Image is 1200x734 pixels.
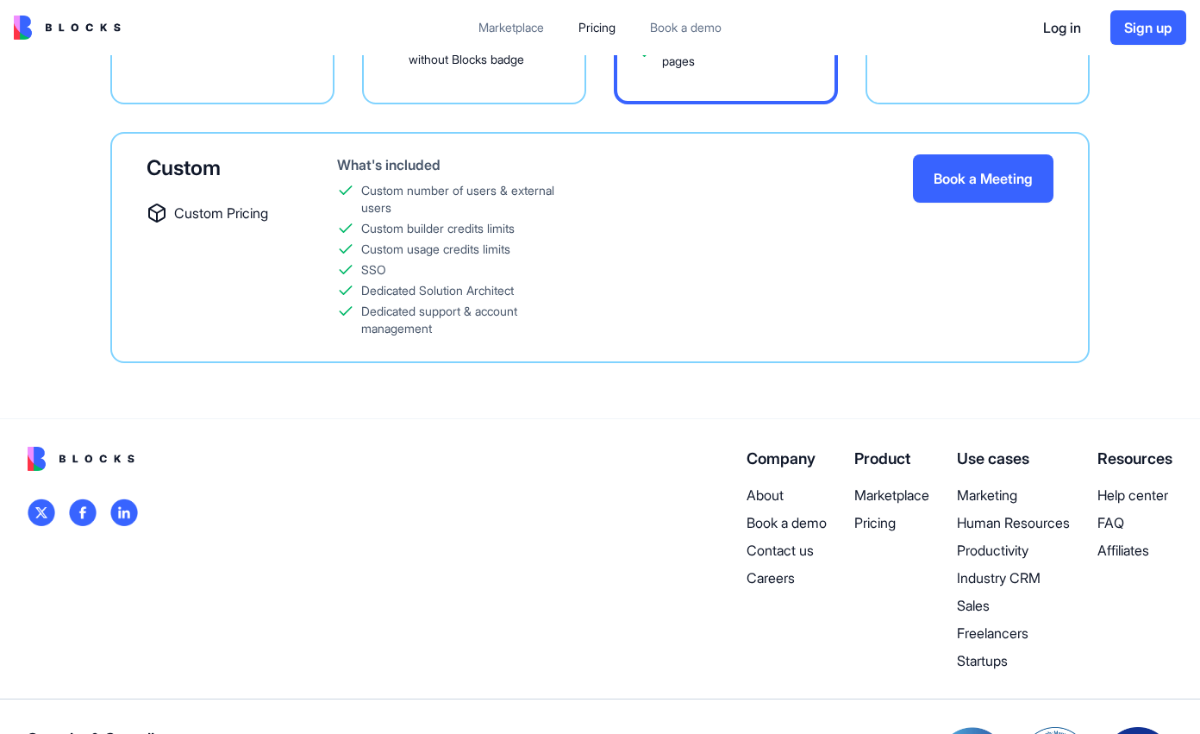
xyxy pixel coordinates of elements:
button: Log in [1028,10,1097,45]
a: Marketing [957,485,1070,505]
div: Book a demo [650,19,722,36]
a: Marketplace [854,485,929,505]
div: Pricing [578,19,616,36]
div: Custom [147,154,282,182]
div: SSO [361,261,386,279]
a: Affiliates [1097,540,1172,561]
div: Custom number of users & external users [361,182,578,216]
span: Custom Pricing [174,203,268,223]
a: Help center [1097,485,1172,505]
a: Book a demo [636,12,735,43]
img: logo [14,16,121,40]
a: Freelancers [957,623,1070,643]
button: Sign up [1110,10,1186,45]
a: Pricing [565,12,629,43]
div: Custom builder credits limits [361,220,515,237]
a: Book a demo [747,512,827,533]
img: logo [69,499,97,526]
a: Industry CRM [957,568,1070,588]
a: Sales [957,595,1070,616]
div: Custom usage credits limits [361,241,510,258]
a: Startups [957,650,1070,671]
a: FAQ [1097,512,1172,533]
img: logo [28,447,134,471]
span: Company [747,449,816,467]
span: Product [854,449,910,467]
a: CustomCustom PricingWhat's includedCustom number of users & external usersCustom builder credits ... [110,132,1090,363]
a: Human Resources [957,512,1070,533]
a: Productivity [957,540,1070,561]
div: What's included [337,154,578,175]
div: Marketplace [478,19,544,36]
div: Dedicated support & account management [361,303,578,337]
img: logo [28,499,55,526]
div: Dedicated Solution Architect [361,282,514,299]
img: logo [110,499,138,526]
button: Book a Meeting [913,154,1053,203]
a: Careers [747,568,827,588]
span: Resources [1097,449,1172,467]
a: Contact us [747,540,827,561]
a: Marketplace [465,12,558,43]
a: About [747,485,827,505]
span: Use cases [957,449,1029,467]
a: Pricing [854,512,929,533]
